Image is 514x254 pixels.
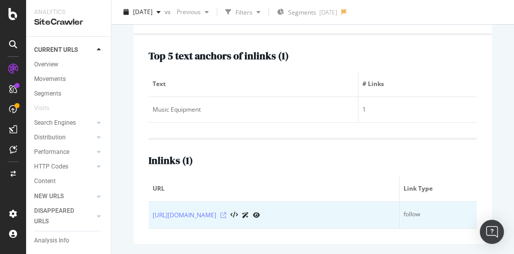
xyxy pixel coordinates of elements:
div: Filters [235,8,252,16]
a: AI Url Details [242,210,249,220]
div: NEW URLS [34,191,64,202]
div: Search Engines [34,118,76,128]
div: [DATE] [319,8,337,17]
div: Performance [34,147,69,157]
button: Segments[DATE] [273,4,341,20]
a: Performance [34,147,94,157]
span: 2025 Aug. 19th [133,8,153,16]
span: URL [153,184,393,193]
div: Distribution [34,132,66,143]
div: SiteCrawler [34,17,103,28]
a: Movements [34,74,104,84]
h2: Inlinks ( 1 ) [149,155,193,166]
a: URL Inspection [253,210,260,220]
a: DISAPPEARED URLS [34,206,94,227]
div: Segments [34,89,61,99]
h2: Top 5 text anchors of inlinks ( 1 ) [149,50,289,61]
div: Analysis Info [34,235,69,246]
button: View HTML Source [230,212,238,219]
div: Movements [34,74,66,84]
a: [URL][DOMAIN_NAME] [153,210,216,220]
span: Text [153,79,351,89]
a: Visits [34,103,59,114]
div: Overview [34,59,58,70]
a: NEW URLS [34,191,94,202]
a: Overview [34,59,104,70]
button: Previous [173,4,213,20]
div: Open Intercom Messenger [480,220,504,244]
a: HTTP Codes [34,161,94,172]
span: Segments [288,8,316,17]
div: Music Equipment [153,105,354,114]
button: [DATE] [119,4,165,20]
a: Content [34,176,104,187]
button: Filters [221,4,265,20]
div: Analytics [34,8,103,17]
a: Analysis Info [34,235,104,246]
div: DISAPPEARED URLS [34,206,85,227]
span: Previous [173,8,201,16]
span: # Links [362,79,470,89]
a: CURRENT URLS [34,45,94,55]
div: 1 [362,105,473,114]
div: CURRENT URLS [34,45,78,55]
div: HTTP Codes [34,161,68,172]
a: Distribution [34,132,94,143]
div: Visits [34,103,49,114]
a: Search Engines [34,118,94,128]
div: Content [34,176,56,187]
a: Segments [34,89,104,99]
a: Visit Online Page [220,212,226,218]
span: vs [165,8,173,16]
